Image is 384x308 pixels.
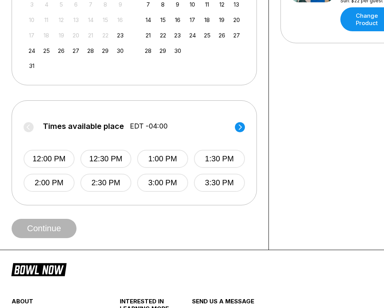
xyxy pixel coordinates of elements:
[143,30,153,41] div: Choose Sunday, September 21st, 2025
[56,30,66,41] div: Not available Tuesday, August 19th, 2025
[85,30,96,41] div: Not available Thursday, August 21st, 2025
[172,46,183,56] div: Choose Tuesday, September 30th, 2025
[115,46,125,56] div: Choose Saturday, August 30th, 2025
[80,174,131,192] button: 2:30 PM
[194,174,245,192] button: 3:30 PM
[172,15,183,25] div: Choose Tuesday, September 16th, 2025
[85,15,96,25] div: Not available Thursday, August 14th, 2025
[100,15,110,25] div: Not available Friday, August 15th, 2025
[143,15,153,25] div: Choose Sunday, September 14th, 2025
[202,30,212,41] div: Choose Thursday, September 25th, 2025
[56,15,66,25] div: Not available Tuesday, August 12th, 2025
[27,46,37,56] div: Choose Sunday, August 24th, 2025
[130,122,168,130] span: EDT -04:00
[71,30,81,41] div: Not available Wednesday, August 20th, 2025
[71,46,81,56] div: Choose Wednesday, August 27th, 2025
[100,30,110,41] div: Not available Friday, August 22nd, 2025
[217,30,227,41] div: Choose Friday, September 26th, 2025
[27,30,37,41] div: Not available Sunday, August 17th, 2025
[24,174,75,192] button: 2:00 PM
[137,150,188,168] button: 1:00 PM
[56,46,66,56] div: Choose Tuesday, August 26th, 2025
[41,30,52,41] div: Not available Monday, August 18th, 2025
[80,150,131,168] button: 12:30 PM
[115,30,125,41] div: Choose Saturday, August 23rd, 2025
[158,30,168,41] div: Choose Monday, September 22nd, 2025
[143,46,153,56] div: Choose Sunday, September 28th, 2025
[115,15,125,25] div: Not available Saturday, August 16th, 2025
[172,30,183,41] div: Choose Tuesday, September 23rd, 2025
[41,15,52,25] div: Not available Monday, August 11th, 2025
[187,30,197,41] div: Choose Wednesday, September 24th, 2025
[231,15,242,25] div: Choose Saturday, September 20th, 2025
[27,61,37,71] div: Choose Sunday, August 31st, 2025
[187,15,197,25] div: Choose Wednesday, September 17th, 2025
[71,15,81,25] div: Not available Wednesday, August 13th, 2025
[100,46,110,56] div: Choose Friday, August 29th, 2025
[158,15,168,25] div: Choose Monday, September 15th, 2025
[202,15,212,25] div: Choose Thursday, September 18th, 2025
[27,15,37,25] div: Not available Sunday, August 10th, 2025
[194,150,245,168] button: 1:30 PM
[137,174,188,192] button: 3:00 PM
[231,30,242,41] div: Choose Saturday, September 27th, 2025
[217,15,227,25] div: Choose Friday, September 19th, 2025
[24,150,75,168] button: 12:00 PM
[43,122,124,130] span: Times available place
[85,46,96,56] div: Choose Thursday, August 28th, 2025
[158,46,168,56] div: Choose Monday, September 29th, 2025
[41,46,52,56] div: Choose Monday, August 25th, 2025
